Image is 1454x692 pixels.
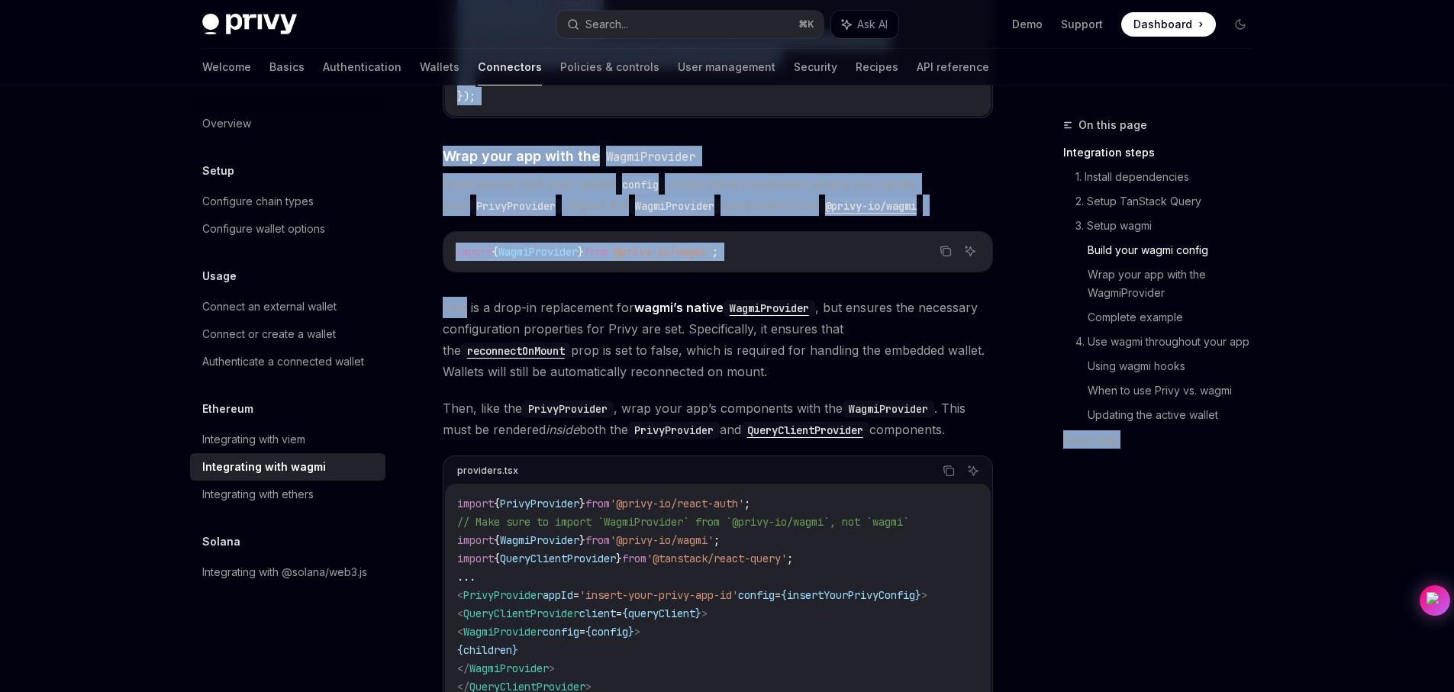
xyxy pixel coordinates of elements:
a: 2. Setup TanStack Query [1075,189,1265,214]
a: User management [678,49,775,85]
button: Ask AI [963,461,983,481]
span: ; [744,497,750,510]
span: } [512,643,518,657]
span: appId [543,588,573,602]
a: Integrating with @solana/web3.js [190,558,385,586]
span: Once you’ve built your wagmi , in the same component where you render your , import the component... [443,173,993,216]
a: Integration steps [1063,140,1265,165]
div: Integrating with wagmi [202,458,326,476]
span: ⌘ K [798,18,814,31]
span: { [622,607,628,620]
div: Configure chain types [202,192,314,211]
span: { [585,625,592,639]
span: Dashboard [1133,17,1192,32]
a: Demo [1012,17,1043,32]
span: } [579,533,585,547]
span: children [463,643,512,657]
code: WagmiProvider [843,401,934,417]
span: from [585,497,610,510]
span: > [701,607,708,620]
span: = [775,588,781,602]
span: '@privy-io/wagmi' [608,245,712,259]
span: PrivyProvider [463,588,543,602]
span: WagmiProvider [500,533,579,547]
a: 4. Use wagmi throughout your app [1075,330,1265,354]
code: @privy-io/wagmi [819,198,923,214]
span: } [578,245,584,259]
span: insertYourPrivyConfig [787,588,915,602]
span: { [492,245,498,259]
button: Ask AI [831,11,898,38]
span: from [584,245,608,259]
span: '@privy-io/wagmi' [610,533,714,547]
a: Policies & controls [560,49,659,85]
span: import [456,245,492,259]
a: Build your wagmi config [1088,238,1265,262]
span: On this page [1078,116,1147,134]
span: = [616,607,622,620]
span: WagmiProvider [469,661,549,675]
span: from [622,552,646,565]
a: Configure wallet options [190,215,385,243]
img: TKNZ [1427,592,1443,609]
span: { [781,588,787,602]
span: 'insert-your-privy-app-id' [579,588,738,602]
span: import [457,497,494,510]
span: = [579,625,585,639]
span: '@tanstack/react-query' [646,552,787,565]
span: > [549,661,555,675]
a: reconnectOnMount [461,343,571,358]
span: > [634,625,640,639]
span: }); [457,89,476,103]
a: Connectors [478,49,542,85]
span: < [457,625,463,639]
span: PrivyProvider [500,497,579,510]
span: This is a drop-in replacement for , but ensures the necessary configuration properties for Privy ... [443,297,993,382]
a: Integrating with wagmi [190,453,385,481]
span: WagmiProvider [463,625,543,639]
span: WagmiProvider [498,245,578,259]
span: { [494,497,500,510]
code: QueryClientProvider [741,422,869,439]
div: Integrating with @solana/web3.js [202,563,367,581]
span: = [573,588,579,602]
span: config [738,588,775,602]
h5: Ethereum [202,400,253,418]
span: Ask AI [857,17,888,32]
span: ; [787,552,793,565]
a: Wallets [420,49,459,85]
div: providers.tsx [457,461,518,481]
div: Integrating with viem [202,430,305,449]
button: Copy the contents from the code block [936,241,956,261]
span: } [695,607,701,620]
span: } [628,625,634,639]
code: PrivyProvider [522,401,614,417]
span: from [585,533,610,547]
div: Integrating with ethers [202,485,314,504]
a: QueryClientProvider [741,422,869,437]
button: Search...⌘K [556,11,824,38]
span: import [457,552,494,565]
a: Wrap your app with the WagmiProvider [1088,262,1265,305]
div: Search... [585,15,628,34]
a: Basics [269,49,305,85]
a: 3. Setup wagmi [1075,214,1265,238]
a: Integrating with viem [190,426,385,453]
span: QueryClientProvider [463,607,579,620]
a: Connect an external wallet [190,293,385,320]
span: config [592,625,628,639]
a: Overview [190,110,385,137]
span: config [543,625,579,639]
em: inside [546,422,579,437]
span: > [921,588,927,602]
a: Dashboard [1121,12,1216,37]
h5: Usage [202,267,237,285]
h5: Solana [202,533,240,551]
button: Toggle dark mode [1228,12,1253,37]
a: wagmi’s nativeWagmiProvider [634,300,815,315]
span: < [457,607,463,620]
span: </ [457,661,469,675]
span: Then, like the , wrap your app’s components with the . This must be rendered both the and compone... [443,397,993,440]
div: Connect or create a wallet [202,325,336,343]
a: Connect or create a wallet [190,320,385,348]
